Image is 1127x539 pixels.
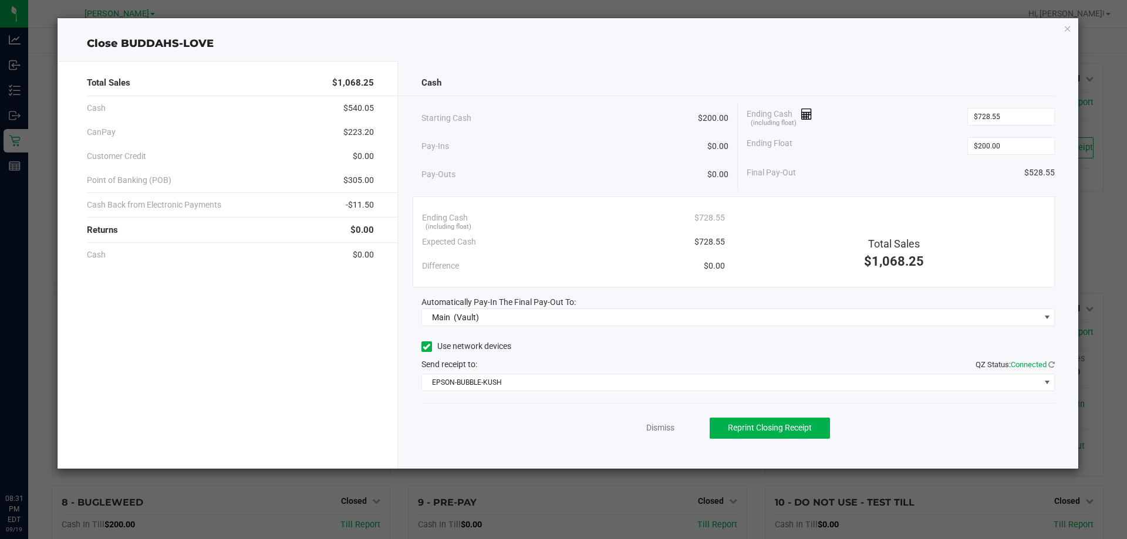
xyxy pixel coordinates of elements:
[421,340,511,352] label: Use network devices
[343,126,374,138] span: $223.20
[421,112,471,124] span: Starting Cash
[421,140,449,152] span: Pay-Ins
[1011,360,1047,369] span: Connected
[432,313,450,322] span: Main
[694,236,725,248] span: $728.55
[421,168,455,181] span: Pay-Outs
[747,137,792,155] span: Ending Float
[646,422,674,434] a: Dismiss
[87,218,374,243] div: Returns
[87,150,146,162] span: Customer Credit
[87,249,106,261] span: Cash
[728,423,812,432] span: Reprint Closing Receipt
[421,297,576,307] span: Automatically Pay-In The Final Pay-Out To:
[350,223,374,237] span: $0.00
[864,254,924,269] span: $1,068.25
[422,374,1040,391] span: EPSON-BUBBLE-KUSH
[421,76,441,90] span: Cash
[422,212,468,224] span: Ending Cash
[87,76,130,90] span: Total Sales
[704,260,725,272] span: $0.00
[422,260,459,272] span: Difference
[332,76,374,90] span: $1,068.25
[751,118,797,128] span: (including float)
[707,140,728,152] span: $0.00
[747,108,812,126] span: Ending Cash
[1024,167,1055,179] span: $528.55
[87,199,221,211] span: Cash Back from Electronic Payments
[346,199,374,211] span: -$11.50
[868,238,920,250] span: Total Sales
[87,102,106,114] span: Cash
[58,36,1079,52] div: Close BUDDAHS-LOVE
[747,167,796,179] span: Final Pay-Out
[698,112,728,124] span: $200.00
[87,174,171,187] span: Point of Banking (POB)
[710,418,830,439] button: Reprint Closing Receipt
[343,102,374,114] span: $540.05
[343,174,374,187] span: $305.00
[353,150,374,162] span: $0.00
[422,236,476,248] span: Expected Cash
[353,249,374,261] span: $0.00
[454,313,479,322] span: (Vault)
[421,360,477,369] span: Send receipt to:
[694,212,725,224] span: $728.55
[976,360,1055,369] span: QZ Status:
[87,126,116,138] span: CanPay
[426,222,471,232] span: (including float)
[12,445,47,480] iframe: Resource center
[707,168,728,181] span: $0.00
